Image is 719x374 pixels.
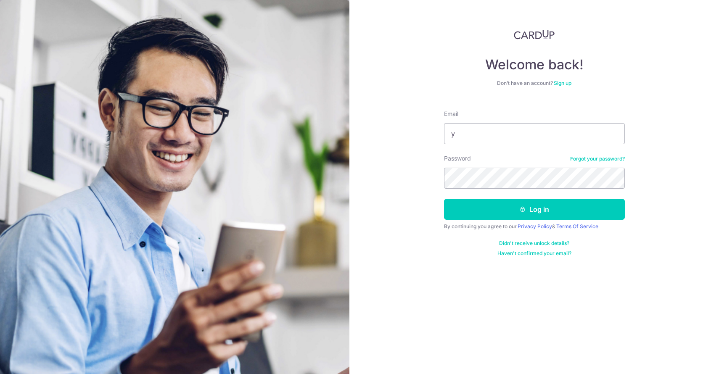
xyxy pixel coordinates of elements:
[518,223,552,229] a: Privacy Policy
[514,29,555,40] img: CardUp Logo
[570,155,625,162] a: Forgot your password?
[554,80,571,86] a: Sign up
[556,223,598,229] a: Terms Of Service
[497,250,571,257] a: Haven't confirmed your email?
[444,199,625,220] button: Log in
[444,110,458,118] label: Email
[499,240,569,247] a: Didn't receive unlock details?
[444,56,625,73] h4: Welcome back!
[444,80,625,87] div: Don’t have an account?
[444,154,471,163] label: Password
[444,123,625,144] input: Enter your Email
[444,223,625,230] div: By continuing you agree to our &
